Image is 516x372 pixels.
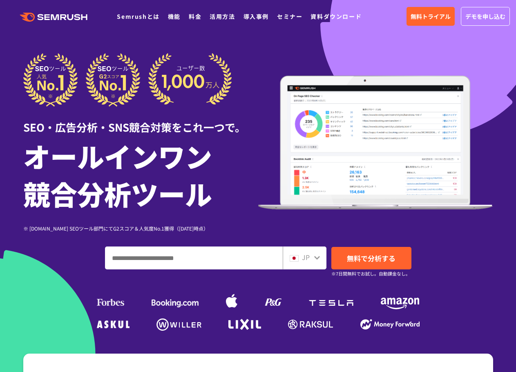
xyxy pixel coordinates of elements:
h1: オールインワン 競合分析ツール [23,137,258,212]
a: Semrushとは [117,12,159,20]
a: 無料トライアル [407,7,455,26]
a: 資料ダウンロード [310,12,362,20]
a: 導入事例 [243,12,269,20]
a: 無料で分析する [331,247,411,269]
a: 料金 [189,12,201,20]
a: 活用方法 [210,12,235,20]
div: ※ [DOMAIN_NAME] SEOツール部門にてG2スコア＆人気度No.1獲得（[DATE]時点） [23,224,258,232]
input: ドメイン、キーワードまたはURLを入力してください [105,247,282,269]
a: 機能 [168,12,181,20]
span: 無料で分析する [347,253,395,263]
span: 無料トライアル [411,12,451,21]
a: セミナー [277,12,302,20]
span: デモを申し込む [465,12,505,21]
a: デモを申し込む [461,7,510,26]
div: SEO・広告分析・SNS競合対策をこれ一つで。 [23,107,258,135]
span: JP [302,252,310,262]
small: ※7日間無料でお試し。自動課金なし。 [331,270,410,278]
